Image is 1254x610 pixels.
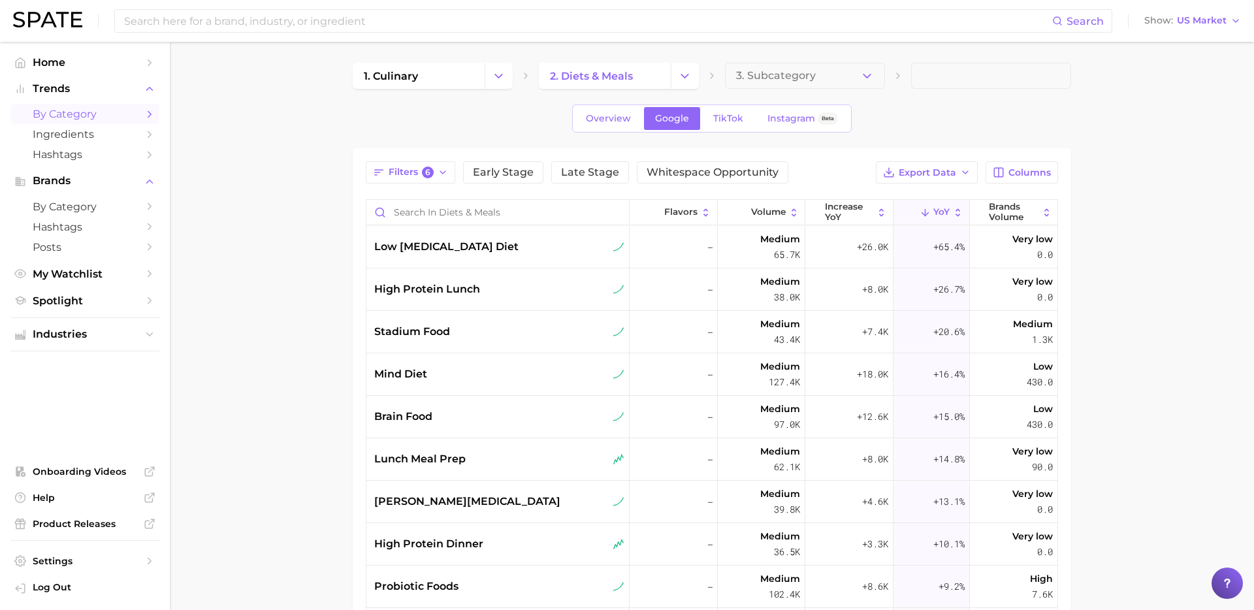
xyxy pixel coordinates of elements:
span: Medium [760,316,800,332]
span: Medium [760,274,800,289]
span: 38.0k [774,289,800,305]
span: +16.4% [933,366,965,382]
span: Home [33,56,137,69]
span: High [1030,571,1053,586]
span: +26.7% [933,281,965,297]
span: My Watchlist [33,268,137,280]
span: Very low [1012,231,1053,247]
button: Volume [718,200,805,225]
a: Google [644,107,700,130]
span: 36.5k [774,544,800,560]
span: 0.0 [1037,544,1053,560]
a: Hashtags [10,144,159,165]
span: Instagram [767,113,815,124]
button: [PERSON_NAME][MEDICAL_DATA]sustained riser–Medium39.8k+4.6k+13.1%Very low0.0 [366,481,1057,523]
img: seasonal riser [613,539,624,550]
span: Hashtags [33,148,137,161]
button: Change Category [671,63,699,89]
img: sustained riser [613,581,624,592]
button: Brands [10,171,159,191]
button: Industries [10,325,159,344]
span: 2. diets & meals [550,70,633,82]
span: Medium [760,231,800,247]
span: 430.0 [1027,374,1053,390]
span: 430.0 [1027,417,1053,432]
span: Beta [822,113,834,124]
span: Posts [33,241,137,253]
span: +10.1% [933,536,965,552]
button: probiotic foodssustained riser–Medium102.4k+8.6k+9.2%High7.6k [366,566,1057,608]
span: mind diet [374,366,427,382]
span: Medium [760,401,800,417]
a: My Watchlist [10,264,159,284]
span: Very low [1012,528,1053,544]
a: Ingredients [10,124,159,144]
span: +3.3k [862,536,888,552]
span: lunch meal prep [374,451,466,467]
span: 6 [422,167,434,178]
button: ShowUS Market [1141,12,1244,29]
span: 102.4k [769,586,800,602]
span: by Category [33,108,137,120]
a: 2. diets & meals [539,63,671,89]
button: Trends [10,79,159,99]
button: low [MEDICAL_DATA] dietsustained riser–Medium65.7k+26.0k+65.4%Very low0.0 [366,226,1057,268]
span: Overview [586,113,631,124]
input: Search here for a brand, industry, or ingredient [123,10,1052,32]
span: Whitespace Opportunity [647,167,779,178]
span: +18.0k [857,366,888,382]
span: Search [1067,15,1104,27]
button: increase YoY [805,200,893,225]
span: Volume [751,207,786,217]
span: Onboarding Videos [33,466,137,477]
span: by Category [33,201,137,213]
button: brain foodsustained riser–Medium97.0k+12.6k+15.0%Low430.0 [366,396,1057,438]
a: Product Releases [10,514,159,534]
a: Home [10,52,159,72]
span: Medium [760,359,800,374]
span: Medium [760,571,800,586]
a: Settings [10,551,159,571]
span: 0.0 [1037,502,1053,517]
span: Very low [1012,486,1053,502]
button: mind dietsustained riser–Medium127.4k+18.0k+16.4%Low430.0 [366,353,1057,396]
button: Change Category [485,63,513,89]
span: +65.4% [933,239,965,255]
span: 97.0k [774,417,800,432]
span: increase YoY [825,202,873,222]
span: probiotic foods [374,579,458,594]
span: Export Data [899,167,956,178]
a: 1. culinary [353,63,485,89]
span: Medium [760,443,800,459]
span: Filters [389,167,434,178]
span: +12.6k [857,409,888,425]
span: – [708,451,713,467]
span: 0.0 [1037,247,1053,263]
span: Help [33,492,137,504]
a: Spotlight [10,291,159,311]
span: Settings [33,555,137,567]
a: by Category [10,197,159,217]
span: 0.0 [1037,289,1053,305]
button: Brands Volume [970,200,1057,225]
button: lunch meal prepseasonal riser–Medium62.1k+8.0k+14.8%Very low90.0 [366,438,1057,481]
span: high protein dinner [374,536,483,552]
input: Search in diets & meals [366,200,629,225]
a: Help [10,488,159,507]
a: Posts [10,237,159,257]
span: Medium [760,486,800,502]
span: Google [655,113,689,124]
button: high protein lunchsustained riser–Medium38.0k+8.0k+26.7%Very low0.0 [366,268,1057,311]
a: TikTok [702,107,754,130]
span: Ingredients [33,128,137,140]
span: Very low [1012,443,1053,459]
span: Low [1033,401,1053,417]
span: US Market [1177,17,1227,24]
button: high protein dinnerseasonal riser–Medium36.5k+3.3k+10.1%Very low0.0 [366,523,1057,566]
img: sustained riser [613,496,624,507]
span: 127.4k [769,374,800,390]
span: Very low [1012,274,1053,289]
span: +14.8% [933,451,965,467]
span: – [708,536,713,552]
span: +9.2% [939,579,965,594]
